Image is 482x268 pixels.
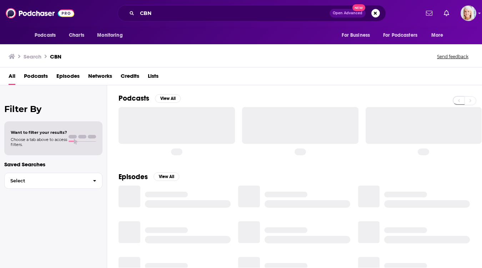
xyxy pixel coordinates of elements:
[117,5,386,21] div: Search podcasts, credits, & more...
[383,30,417,40] span: For Podcasters
[154,172,179,181] button: View All
[24,53,41,60] h3: Search
[119,94,149,103] h2: Podcasts
[9,70,15,85] a: All
[56,70,80,85] a: Episodes
[64,29,89,42] a: Charts
[337,29,379,42] button: open menu
[333,11,362,15] span: Open Advanced
[11,137,67,147] span: Choose a tab above to access filters.
[461,5,476,21] img: User Profile
[11,130,67,135] span: Want to filter your results?
[461,5,476,21] button: Show profile menu
[426,29,452,42] button: open menu
[97,30,122,40] span: Monitoring
[435,54,471,60] button: Send feedback
[5,178,87,183] span: Select
[4,173,102,189] button: Select
[119,94,181,103] a: PodcastsView All
[50,53,61,60] h3: CBN
[441,7,452,19] a: Show notifications dropdown
[119,172,148,181] h2: Episodes
[35,30,56,40] span: Podcasts
[378,29,428,42] button: open menu
[342,30,370,40] span: For Business
[4,104,102,114] h2: Filter By
[24,70,48,85] a: Podcasts
[423,7,435,19] a: Show notifications dropdown
[461,5,476,21] span: Logged in as ashtonrc
[352,4,365,11] span: New
[155,94,181,103] button: View All
[6,6,74,20] img: Podchaser - Follow, Share and Rate Podcasts
[119,172,179,181] a: EpisodesView All
[69,30,84,40] span: Charts
[330,9,366,17] button: Open AdvancedNew
[92,29,132,42] button: open menu
[148,70,159,85] a: Lists
[137,7,330,19] input: Search podcasts, credits, & more...
[30,29,65,42] button: open menu
[88,70,112,85] a: Networks
[121,70,139,85] a: Credits
[4,161,102,168] p: Saved Searches
[431,30,443,40] span: More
